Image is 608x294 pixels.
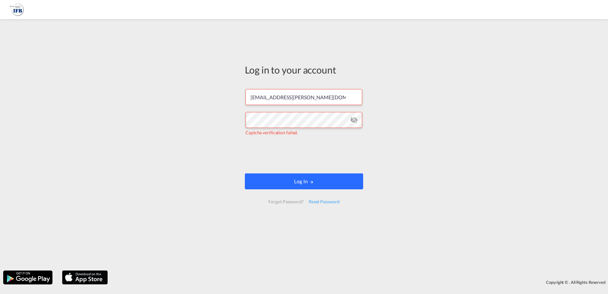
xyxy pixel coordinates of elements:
div: Reset Password [306,196,342,207]
div: Log in to your account [245,63,363,76]
div: Forgot Password? [266,196,306,207]
img: b628ab10256c11eeb52753acbc15d091.png [10,3,24,17]
img: google.png [3,270,53,285]
input: Enter email/phone number [245,89,362,105]
md-icon: icon-eye-off [350,116,358,124]
iframe: reCAPTCHA [256,142,352,167]
span: Captcha verification failed. [245,130,298,135]
img: apple.png [61,270,108,285]
button: LOGIN [245,173,363,189]
div: Copyright © . All Rights Reserved [111,277,608,288]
